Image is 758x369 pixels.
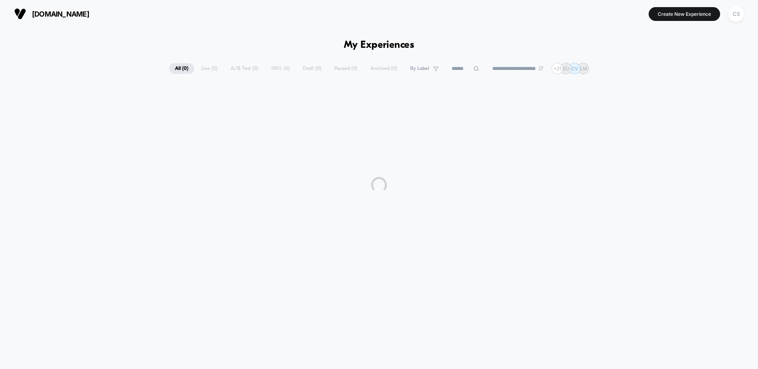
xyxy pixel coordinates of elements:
h1: My Experiences [344,40,415,51]
div: + 21 [552,63,563,74]
img: end [538,66,543,71]
button: [DOMAIN_NAME] [12,8,92,20]
span: All ( 0 ) [169,63,194,74]
span: [DOMAIN_NAME] [32,10,89,18]
img: Visually logo [14,8,26,20]
p: EO [563,66,569,72]
span: By Label [410,66,429,72]
button: CS [726,6,746,22]
div: CS [728,6,744,22]
button: Create New Experience [649,7,720,21]
p: LM [580,66,587,72]
p: CV [571,66,578,72]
